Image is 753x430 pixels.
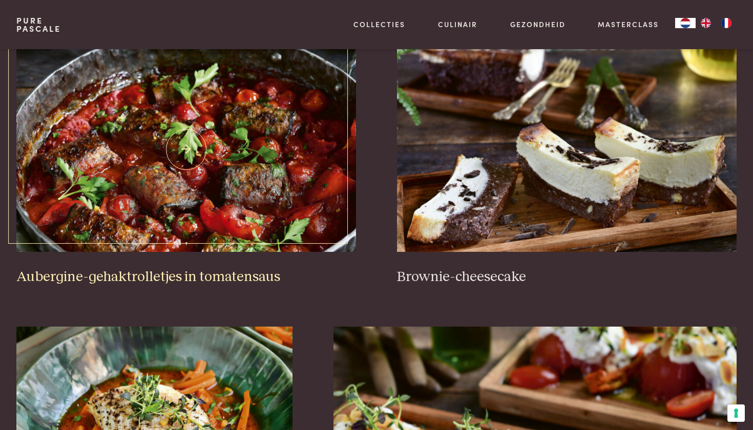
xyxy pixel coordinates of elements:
img: Brownie-cheesecake [397,47,737,252]
img: Aubergine-gehaktrolletjes in tomatensaus [16,47,356,252]
a: EN [696,18,716,28]
a: Gezondheid [510,19,566,30]
a: Aubergine-gehaktrolletjes in tomatensaus Aubergine-gehaktrolletjes in tomatensaus [16,47,356,286]
button: Uw voorkeuren voor toestemming voor trackingtechnologieën [727,404,745,422]
a: Culinair [438,19,477,30]
a: Brownie-cheesecake Brownie-cheesecake [397,47,737,286]
ul: Language list [696,18,737,28]
a: Masterclass [598,19,659,30]
div: Language [675,18,696,28]
a: Collecties [353,19,405,30]
a: FR [716,18,737,28]
a: PurePascale [16,16,61,33]
aside: Language selected: Nederlands [675,18,737,28]
h3: Brownie-cheesecake [397,268,737,286]
h3: Aubergine-gehaktrolletjes in tomatensaus [16,268,356,286]
a: NL [675,18,696,28]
